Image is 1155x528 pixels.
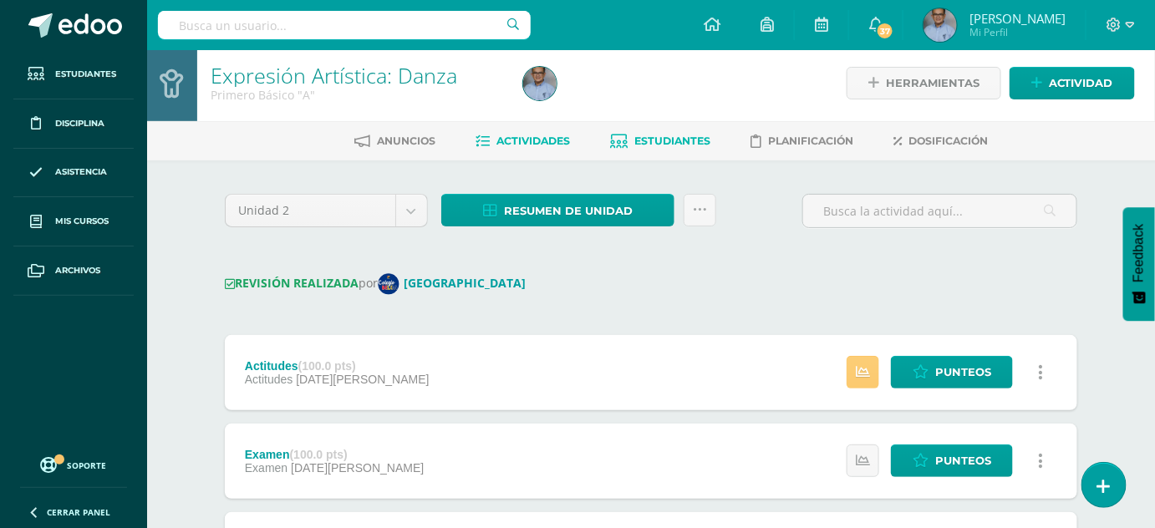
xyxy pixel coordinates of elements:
[13,99,134,149] a: Disciplina
[20,453,127,475] a: Soporte
[245,373,293,386] span: Actitudes
[610,128,710,155] a: Estudiantes
[55,117,104,130] span: Disciplina
[377,135,435,147] span: Anuncios
[225,275,359,291] strong: REVISIÓN REALIZADA
[908,135,988,147] span: Dosificación
[891,356,1013,388] a: Punteos
[378,275,532,291] a: [GEOGRAPHIC_DATA]
[290,448,348,461] strong: (100.0 pts)
[750,128,853,155] a: Planificación
[225,273,1077,295] div: por
[886,68,979,99] span: Herramientas
[876,22,894,40] span: 37
[1123,207,1155,321] button: Feedback - Mostrar encuesta
[245,359,430,373] div: Actitudes
[13,149,134,198] a: Asistencia
[47,506,110,518] span: Cerrar panel
[55,165,107,179] span: Asistencia
[803,195,1076,227] input: Busca la actividad aquí...
[55,215,109,228] span: Mis cursos
[504,195,633,226] span: Resumen de unidad
[158,11,531,39] input: Busca un usuario...
[13,50,134,99] a: Estudiantes
[13,246,134,296] a: Archivos
[523,67,557,100] img: c9224ec7d4d01837cccb8d1b30e13377.png
[441,194,674,226] a: Resumen de unidad
[68,459,107,471] span: Soporte
[404,275,526,291] strong: [GEOGRAPHIC_DATA]
[1049,68,1113,99] span: Actividad
[496,135,570,147] span: Actividades
[935,445,991,476] span: Punteos
[893,128,988,155] a: Dosificación
[291,461,424,475] span: [DATE][PERSON_NAME]
[1010,67,1135,99] a: Actividad
[891,444,1013,477] a: Punteos
[245,461,287,475] span: Examen
[354,128,435,155] a: Anuncios
[226,195,427,226] a: Unidad 2
[634,135,710,147] span: Estudiantes
[13,197,134,246] a: Mis cursos
[245,448,424,461] div: Examen
[55,264,100,277] span: Archivos
[969,25,1066,39] span: Mi Perfil
[211,61,457,89] a: Expresión Artística: Danza
[296,373,429,386] span: [DATE][PERSON_NAME]
[298,359,356,373] strong: (100.0 pts)
[476,128,570,155] a: Actividades
[378,273,399,295] img: 9802ebbe3653d46ccfe4ee73d49c38f1.png
[55,68,116,81] span: Estudiantes
[923,8,957,42] img: c9224ec7d4d01837cccb8d1b30e13377.png
[935,357,991,388] span: Punteos
[211,87,503,103] div: Primero Básico 'A'
[847,67,1001,99] a: Herramientas
[1132,224,1147,282] span: Feedback
[211,63,503,87] h1: Expresión Artística: Danza
[969,10,1066,27] span: [PERSON_NAME]
[238,195,383,226] span: Unidad 2
[768,135,853,147] span: Planificación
